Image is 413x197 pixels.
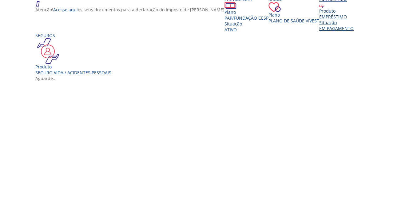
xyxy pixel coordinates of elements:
div: Situação [224,21,268,27]
span: Plano de Saúde VIVEST [268,18,319,24]
div: Seguro Vida / Acidentes Pessoais [35,70,111,75]
span: Ativo [224,27,237,33]
div: Aguarde... [35,75,382,81]
p: Atenção! os seus documentos para a declaração do Imposto de [PERSON_NAME] [35,7,224,13]
div: Plano [224,9,268,15]
div: Seguros [35,33,111,38]
div: Situação [319,20,354,25]
div: Produto [35,64,111,70]
img: ico_seguros.png [35,38,61,64]
img: ico_emprestimo.svg [319,3,324,8]
a: Seguros Produto Seguro Vida / Acidentes Pessoais [35,33,111,75]
span: EM PAGAMENTO [319,25,354,31]
div: Produto [319,8,354,14]
img: ico_dinheiro.png [224,2,236,9]
a: Acesse aqui [53,7,78,13]
span: PAP/Fundação CESP [224,15,268,21]
div: Plano [268,12,319,18]
div: EMPRÉSTIMO [319,14,354,20]
img: ico_coracao.png [268,2,281,12]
